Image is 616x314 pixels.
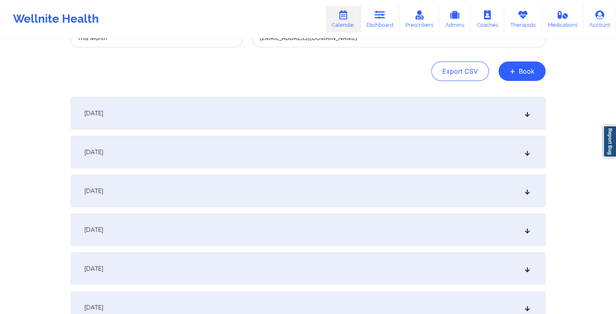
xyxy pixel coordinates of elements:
button: +Book [499,62,546,81]
a: Medications [542,6,584,32]
a: Calendar [326,6,360,32]
a: Therapists [504,6,542,32]
span: [DATE] [84,148,103,156]
a: Account [583,6,616,32]
a: Admins [439,6,471,32]
a: Dashboard [360,6,399,32]
span: [DATE] [84,187,103,195]
a: Coaches [471,6,504,32]
span: + [509,69,516,73]
span: [DATE] [84,109,103,117]
span: [DATE] [84,303,103,312]
span: [DATE] [84,265,103,273]
span: [DATE] [84,226,103,234]
a: Prescribers [399,6,439,32]
a: Report Bug [603,125,616,157]
button: Export CSV [431,62,489,81]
